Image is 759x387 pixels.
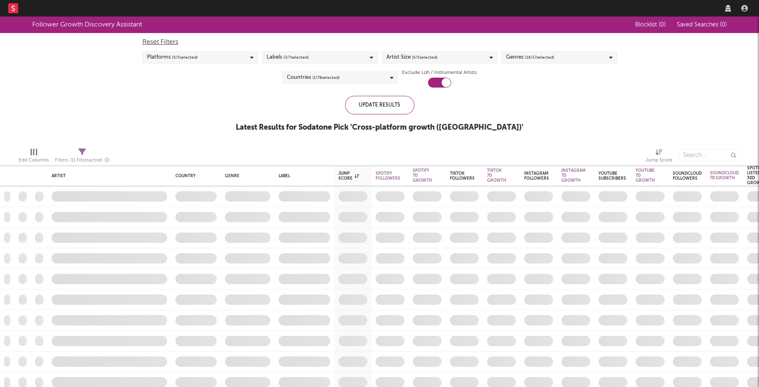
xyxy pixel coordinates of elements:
input: Search... [679,149,740,161]
div: Genres [506,52,554,62]
div: Spotify 7D Growth [413,168,432,183]
div: Jump Score [646,145,672,169]
div: Countries [287,73,340,83]
div: Update Results [345,96,414,114]
span: ( 3 / 7 selected) [284,52,309,62]
div: Country [175,173,213,178]
span: ( 5 / 5 selected) [412,52,437,62]
div: Jump Score [338,171,359,181]
div: Artist Size [386,52,437,62]
div: Instagram Followers [524,171,549,181]
div: Platforms [147,52,198,62]
div: Follower Growth Discovery Assistant [32,20,142,30]
div: Edit Columns [19,155,49,165]
div: Reset Filters [142,37,617,47]
div: Genre [225,173,266,178]
label: Exclude Lofi / Instrumental Artists [402,68,477,78]
div: Latest Results for Sodatone Pick ' Cross-platform growth ([GEOGRAPHIC_DATA]) ' [236,123,523,133]
div: Tiktok Followers [450,171,475,181]
span: ( 1 / 78 selected) [312,73,340,83]
div: Filters [55,155,109,166]
div: Tiktok 7D Growth [487,168,506,183]
div: Artist [52,173,163,178]
div: Soundcloud Followers [673,171,702,181]
span: ( 0 ) [720,22,727,28]
span: Saved Searches [677,22,727,28]
div: Labels [267,52,309,62]
div: YouTube 7D Growth [636,168,655,183]
div: Edit Columns [19,145,49,169]
div: Jump Score [646,155,672,165]
div: Instagram 7D Growth [561,168,586,183]
div: Spotify Followers [376,171,400,181]
button: Saved Searches (0) [674,21,727,28]
div: Label [279,173,326,178]
span: ( 0 ) [659,22,666,28]
div: Filters(11 filters active) [55,145,109,169]
span: ( 16 / 17 selected) [525,52,554,62]
span: ( 11 filters active) [70,158,102,163]
div: Soundcloud 7D Growth [710,171,739,180]
span: ( 5 / 5 selected) [172,52,198,62]
div: YouTube Subscribers [598,171,626,181]
span: Blocklist [635,22,666,28]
